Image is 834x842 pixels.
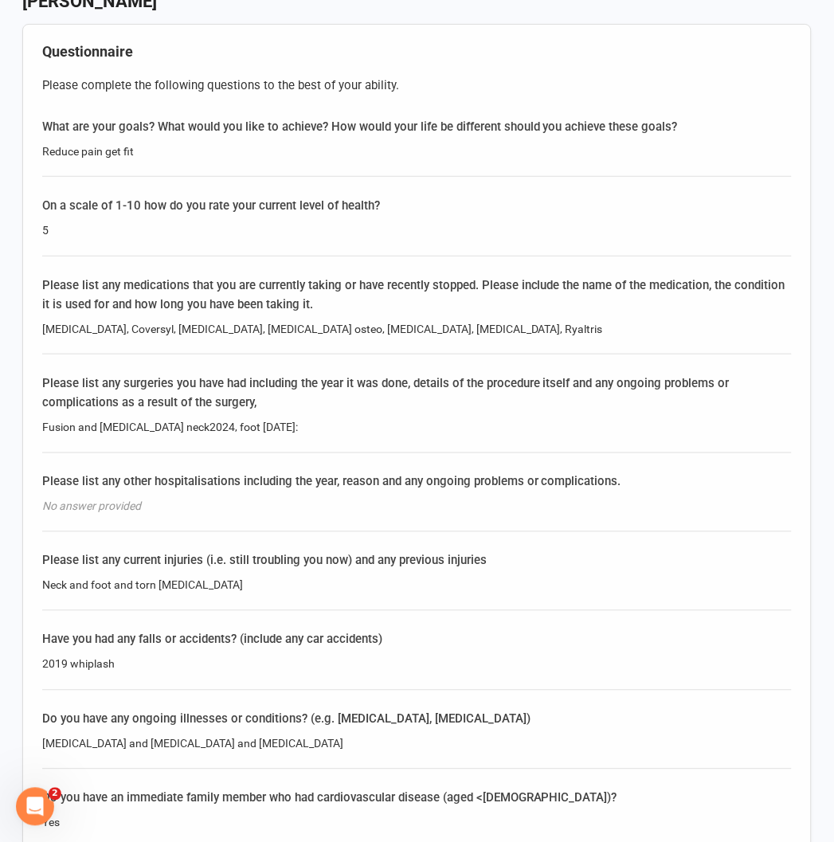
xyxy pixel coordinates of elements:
div: Please list any current injuries (i.e. still troubling you now) and any previous injuries [42,551,792,570]
div: Neck and foot and torn [MEDICAL_DATA] [42,577,792,594]
iframe: Intercom live chat [16,788,54,826]
div: Do you have any ongoing illnesses or conditions? (e.g. [MEDICAL_DATA], [MEDICAL_DATA]) [42,710,792,729]
div: [MEDICAL_DATA] and [MEDICAL_DATA] and [MEDICAL_DATA] [42,735,792,753]
div: Please list any medications that you are currently taking or have recently stopped. Please includ... [42,276,792,314]
div: Have you had any falls or accidents? (include any car accidents) [42,630,792,649]
span: 2 [49,788,61,801]
div: Reduce pain get fit [42,143,792,160]
div: Please list any other hospitalisations including the year, reason and any ongoing problems or com... [42,472,792,491]
em: No answer provided [42,500,141,513]
div: Fusion and [MEDICAL_DATA] neck2024, foot [DATE]: [42,418,792,436]
div: 2019 whiplash [42,656,792,673]
div: 5 [42,221,792,239]
div: On a scale of 1-10 how do you rate your current level of health? [42,196,792,215]
div: Do you have an immediate family member who had cardiovascular disease (aged <[DEMOGRAPHIC_DATA])? [42,789,792,808]
div: Yes [42,814,792,832]
div: Please list any surgeries you have had including the year it was done, details of the procedure i... [42,374,792,412]
h4: Questionnaire [42,44,792,60]
div: What are your goals? What would you like to achieve? How would your life be different should you ... [42,117,792,136]
div: [MEDICAL_DATA], Coversyl, [MEDICAL_DATA], [MEDICAL_DATA] osteo, [MEDICAL_DATA], [MEDICAL_DATA], R... [42,320,792,338]
div: Please complete the following questions to the best of your ability. [42,76,792,95]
